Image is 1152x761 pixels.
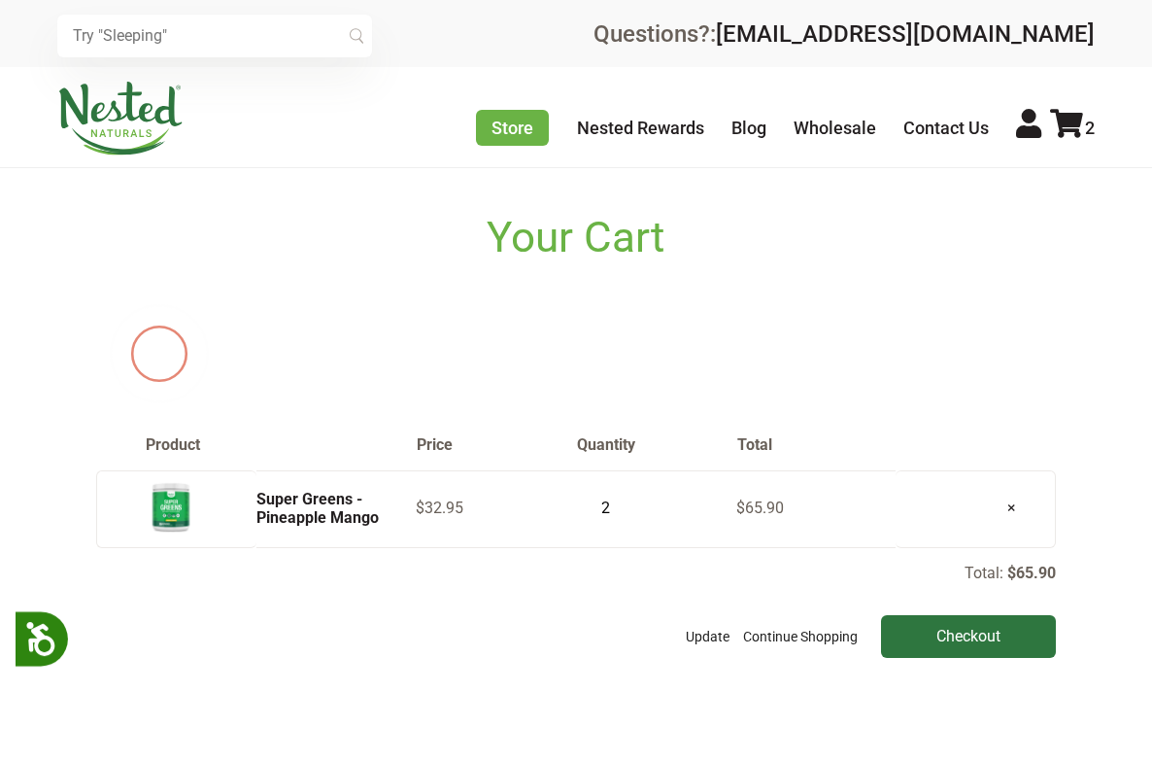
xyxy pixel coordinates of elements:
[731,118,766,138] a: Blog
[903,118,989,138] a: Contact Us
[1050,118,1095,138] a: 2
[416,435,576,455] th: Price
[992,483,1032,533] a: ×
[416,499,463,517] span: $32.95
[1085,118,1095,138] span: 2
[476,110,549,146] a: Store
[57,82,184,156] img: Nested Naturals
[96,435,416,455] th: Product
[593,22,1095,46] div: Questions?:
[736,499,784,517] span: $65.90
[577,118,704,138] a: Nested Rewards
[576,435,736,455] th: Quantity
[794,118,876,138] a: Wholesale
[96,213,1055,262] h1: Your Cart
[57,15,372,57] input: Try "Sleeping"
[147,479,195,535] img: Super Greens - Pineapple Mango - 30 Servings
[256,490,379,526] a: Super Greens - Pineapple Mango
[96,291,222,417] img: loader_new.svg
[1007,564,1056,582] p: $65.90
[716,20,1095,48] a: [EMAIL_ADDRESS][DOMAIN_NAME]
[96,563,1055,658] div: Total:
[738,615,863,658] a: Continue Shopping
[736,435,897,455] th: Total
[681,615,734,658] button: Update
[881,615,1056,658] input: Checkout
